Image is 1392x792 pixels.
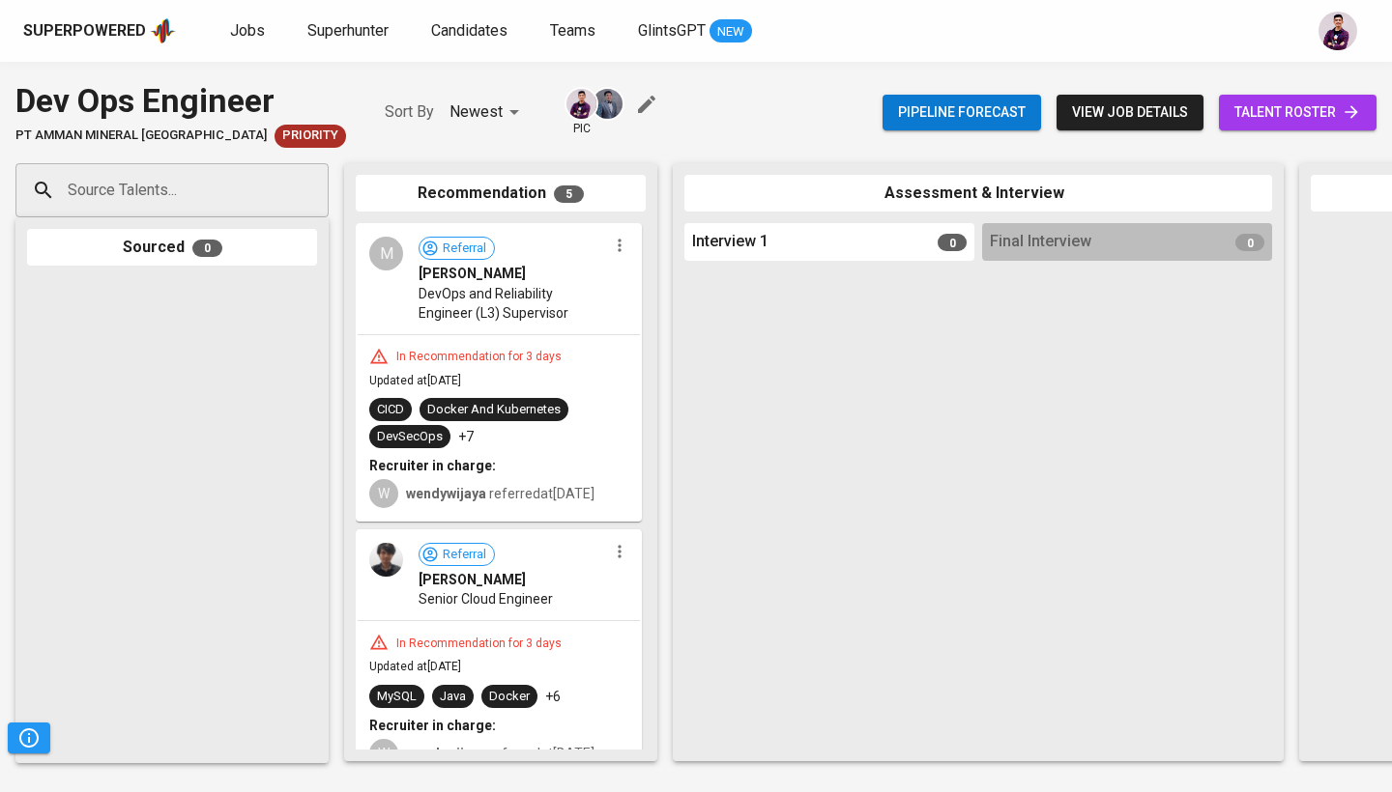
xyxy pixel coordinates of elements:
p: +6 [545,687,561,706]
div: Docker [489,688,530,706]
div: Assessment & Interview [684,175,1272,212]
div: In Recommendation for 3 days [389,636,569,652]
div: Java [440,688,466,706]
img: erwin@glints.com [566,89,596,119]
span: Priority [275,127,346,145]
span: 0 [1235,234,1264,251]
a: Teams [550,19,599,43]
span: Updated at [DATE] [369,660,461,673]
div: Dev Ops Engineer [15,77,346,125]
div: W [369,479,398,508]
span: GlintsGPT [638,21,706,40]
span: Interview 1 [692,231,768,253]
div: W [369,739,398,768]
span: NEW [710,22,752,42]
p: Sort By [385,100,434,124]
span: 5 [554,185,584,203]
span: PT Amman Mineral [GEOGRAPHIC_DATA] [15,127,267,145]
span: Referral [435,240,494,258]
div: Docker And Kubernetes [427,401,561,419]
a: Superpoweredapp logo [23,16,176,45]
span: referred at [DATE] [406,486,594,501]
span: Teams [550,21,595,40]
div: In Recommendation for 3 days [389,349,569,365]
span: referred at [DATE] [406,746,594,761]
button: Pipeline forecast [883,95,1041,130]
div: DevSecOps [377,428,443,446]
img: app logo [150,16,176,45]
button: Pipeline Triggers [8,722,50,753]
div: Sourced [27,229,317,267]
a: Jobs [230,19,269,43]
span: Jobs [230,21,265,40]
b: Recruiter in charge: [369,718,496,733]
div: M [369,237,403,270]
img: 23479d23a251e4fb8712b075c849fc87.png [369,543,403,577]
div: CICD [377,401,404,419]
span: talent roster [1234,100,1361,125]
span: Pipeline forecast [898,100,1026,125]
span: [PERSON_NAME] [419,570,526,589]
span: Updated at [DATE] [369,374,461,387]
div: MReferral[PERSON_NAME]DevOps and Reliability Engineer (L3) SupervisorIn Recommendation for 3 days... [356,223,642,522]
span: 0 [938,234,967,251]
button: view job details [1057,95,1203,130]
span: view job details [1072,100,1188,125]
span: Senior Cloud Engineer [419,589,553,608]
b: wendywijaya [406,486,486,501]
div: Recommendation [356,175,646,212]
a: GlintsGPT NEW [638,19,752,43]
span: [PERSON_NAME] [419,264,526,283]
b: Recruiter in charge: [369,458,496,473]
p: Newest [449,100,503,124]
button: Open [318,188,322,192]
div: Referral[PERSON_NAME]Senior Cloud EngineerIn Recommendation for 3 daysUpdated at[DATE]MySQLJavaDo... [356,529,642,781]
a: talent roster [1219,95,1377,130]
a: Candidates [431,19,511,43]
div: MySQL [377,688,417,706]
span: 0 [192,240,222,257]
div: Newest [449,95,526,130]
p: +7 [458,427,474,446]
span: Referral [435,546,494,564]
a: Superhunter [307,19,392,43]
b: wendywijaya [406,746,486,761]
span: Final Interview [990,231,1091,253]
span: Candidates [431,21,507,40]
div: pic [565,87,598,137]
span: Superhunter [307,21,389,40]
span: DevOps and Reliability Engineer (L3) Supervisor [419,284,607,323]
div: Superpowered [23,20,146,42]
div: New Job received from Demand Team [275,125,346,148]
img: jhon@glints.com [593,89,623,119]
img: erwin@glints.com [1319,12,1357,50]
